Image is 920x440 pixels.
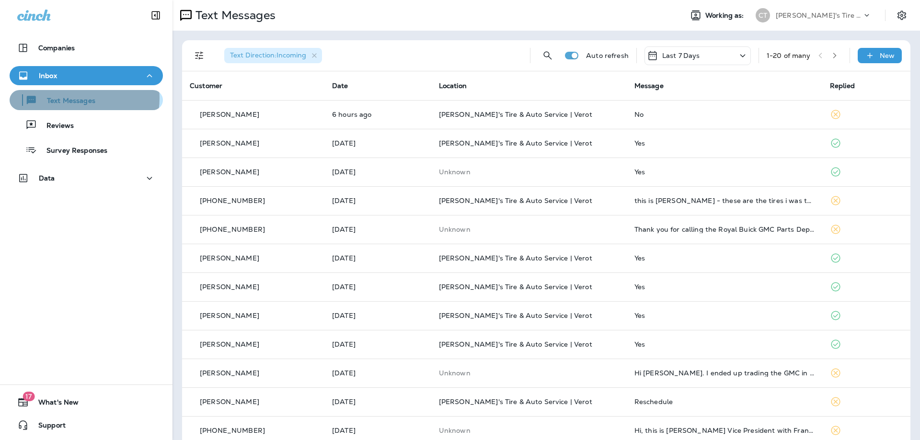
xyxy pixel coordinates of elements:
[332,139,424,147] p: Aug 14, 2025 09:01 AM
[332,427,424,434] p: Jul 31, 2025 07:00 PM
[439,168,619,176] p: This customer does not have a last location and the phone number they messaged is not assigned to...
[38,44,75,52] p: Companies
[200,168,259,176] p: [PERSON_NAME]
[200,111,259,118] p: [PERSON_NAME]
[767,52,811,59] div: 1 - 20 of many
[10,416,163,435] button: Support
[190,81,222,90] span: Customer
[439,369,619,377] p: This customer does not have a last location and the phone number they messaged is not assigned to...
[142,6,169,25] button: Collapse Sidebar
[634,226,815,233] div: Thank you for calling the Royal Buick GMC Parts Department. We apologize for missing your call. W...
[332,340,424,348] p: Aug 10, 2025 11:00 AM
[190,46,209,65] button: Filters
[439,397,592,406] span: [PERSON_NAME]'s Tire & Auto Service | Verot
[192,8,276,23] p: Text Messages
[224,48,322,63] div: Text Direction:Incoming
[37,97,95,106] p: Text Messages
[634,111,815,118] div: No
[200,312,259,319] p: [PERSON_NAME]
[756,8,770,23] div: CT
[230,51,306,59] span: Text Direction : Incoming
[200,139,259,147] p: [PERSON_NAME]
[634,312,815,319] div: Yes
[39,72,57,79] p: Inbox
[893,7,910,24] button: Settings
[39,174,55,182] p: Data
[200,369,259,377] p: [PERSON_NAME]
[200,283,259,291] p: [PERSON_NAME]
[439,81,467,90] span: Location
[634,283,815,291] div: Yes
[29,421,66,433] span: Support
[10,140,163,160] button: Survey Responses
[776,11,862,19] p: [PERSON_NAME]'s Tire & Auto
[439,340,592,349] span: [PERSON_NAME]'s Tire & Auto Service | Verot
[880,52,895,59] p: New
[830,81,855,90] span: Replied
[200,398,259,406] p: [PERSON_NAME]
[634,168,815,176] div: Yes
[634,398,815,406] div: Reschedule
[10,66,163,85] button: Inbox
[634,427,815,434] div: Hi, this is John Romney Vice President with Franchise Creator, I would like to speak to the owner...
[23,392,34,401] span: 17
[634,254,815,262] div: Yes
[200,427,265,434] p: [PHONE_NUMBER]
[29,398,79,410] span: What's New
[705,11,746,20] span: Working as:
[200,226,265,233] p: [PHONE_NUMBER]
[10,115,163,135] button: Reviews
[332,312,424,319] p: Aug 11, 2025 07:46 AM
[332,398,424,406] p: Aug 1, 2025 08:46 AM
[10,393,163,412] button: 17What's New
[200,197,265,204] p: [PHONE_NUMBER]
[634,197,815,204] div: this is Neil Vincent - these are the tires i was talking to you about for my AT4
[332,369,424,377] p: Aug 2, 2025 10:04 PM
[332,197,424,204] p: Aug 12, 2025 11:14 AM
[439,427,619,434] p: This customer does not have a last location and the phone number they messaged is not assigned to...
[37,147,107,156] p: Survey Responses
[634,340,815,348] div: Yes
[332,81,348,90] span: Date
[439,196,592,205] span: [PERSON_NAME]'s Tire & Auto Service | Verot
[332,226,424,233] p: Aug 11, 2025 01:41 PM
[586,52,629,59] p: Auto refresh
[538,46,557,65] button: Search Messages
[200,254,259,262] p: [PERSON_NAME]
[10,169,163,188] button: Data
[439,282,592,291] span: [PERSON_NAME]'s Tire & Auto Service | Verot
[10,38,163,57] button: Companies
[439,139,592,147] span: [PERSON_NAME]'s Tire & Auto Service | Verot
[332,254,424,262] p: Aug 11, 2025 10:27 AM
[332,168,424,176] p: Aug 14, 2025 07:51 AM
[634,81,664,90] span: Message
[439,254,592,262] span: [PERSON_NAME]'s Tire & Auto Service | Verot
[200,340,259,348] p: [PERSON_NAME]
[37,122,74,131] p: Reviews
[439,110,592,119] span: [PERSON_NAME]'s Tire & Auto Service | Verot
[332,283,424,291] p: Aug 11, 2025 07:47 AM
[10,90,163,110] button: Text Messages
[662,52,700,59] p: Last 7 Days
[634,369,815,377] div: Hi Chris. I ended up trading the GMC in for a new one. I'll reach out in the future when the new ...
[634,139,815,147] div: Yes
[332,111,424,118] p: Aug 15, 2025 06:55 AM
[439,226,619,233] p: This customer does not have a last location and the phone number they messaged is not assigned to...
[439,311,592,320] span: [PERSON_NAME]'s Tire & Auto Service | Verot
